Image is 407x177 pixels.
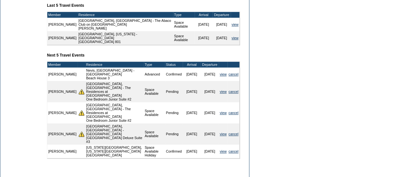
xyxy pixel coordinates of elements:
[85,67,144,81] td: Nevis, [GEOGRAPHIC_DATA] - [GEOGRAPHIC_DATA] Beach House 3
[144,102,165,123] td: Space Available
[201,67,219,81] td: [DATE]
[78,12,173,18] td: Residence
[220,132,227,136] a: view
[220,149,227,153] a: view
[183,145,201,158] td: [DATE]
[47,102,78,123] td: [PERSON_NAME]
[165,102,183,123] td: Pending
[165,81,183,102] td: Pending
[85,62,144,67] td: Residence
[144,62,165,67] td: Type
[85,123,144,145] td: [GEOGRAPHIC_DATA], [GEOGRAPHIC_DATA] - [GEOGRAPHIC_DATA] [GEOGRAPHIC_DATA] Deluxe Suite #3
[228,149,238,153] a: cancel
[228,132,238,136] a: cancel
[213,18,231,31] td: [DATE]
[47,62,78,67] td: Member
[79,110,84,116] img: There are insufficient days and/or tokens to cover this reservation
[228,90,238,93] a: cancel
[183,62,201,67] td: Arrival
[47,145,78,158] td: [PERSON_NAME]
[183,67,201,81] td: [DATE]
[144,123,165,145] td: Space Available
[201,123,219,145] td: [DATE]
[47,53,85,58] b: Next 5 Travel Events
[165,123,183,145] td: Pending
[228,111,238,115] a: cancel
[78,31,173,45] td: [GEOGRAPHIC_DATA], [US_STATE] - [GEOGRAPHIC_DATA] [GEOGRAPHIC_DATA] 801
[220,111,227,115] a: view
[173,31,195,45] td: Space Available
[201,145,219,158] td: [DATE]
[195,31,213,45] td: [DATE]
[165,62,183,67] td: Status
[47,18,78,31] td: [PERSON_NAME]
[195,12,213,18] td: Arrival
[47,123,78,145] td: [PERSON_NAME]
[183,81,201,102] td: [DATE]
[213,12,231,18] td: Departure
[201,81,219,102] td: [DATE]
[220,90,227,93] a: view
[232,22,238,26] a: view
[183,123,201,145] td: [DATE]
[220,72,227,76] a: view
[47,31,78,45] td: [PERSON_NAME]
[201,62,219,67] td: Departure
[195,18,213,31] td: [DATE]
[79,89,84,94] img: There are insufficient days and/or tokens to cover this reservation
[183,102,201,123] td: [DATE]
[201,102,219,123] td: [DATE]
[173,18,195,31] td: Space Available
[228,72,238,76] a: cancel
[144,67,165,81] td: Advanced
[47,12,78,18] td: Member
[144,145,165,158] td: Space Available Holiday
[78,18,173,31] td: [GEOGRAPHIC_DATA], [GEOGRAPHIC_DATA] - The Abaco Club on [GEOGRAPHIC_DATA] [PERSON_NAME]
[47,81,78,102] td: [PERSON_NAME]
[165,145,183,158] td: Confirmed
[79,131,84,137] img: There are insufficient days and/or tokens to cover this reservation
[85,145,144,158] td: [US_STATE][GEOGRAPHIC_DATA], [US_STATE][GEOGRAPHIC_DATA] [GEOGRAPHIC_DATA]
[85,81,144,102] td: [GEOGRAPHIC_DATA], [GEOGRAPHIC_DATA] - The Residences at [GEOGRAPHIC_DATA] One Bedroom Junior Sui...
[165,67,183,81] td: Confirmed
[213,31,231,45] td: [DATE]
[47,67,78,81] td: [PERSON_NAME]
[85,102,144,123] td: [GEOGRAPHIC_DATA], [GEOGRAPHIC_DATA] - The Residences at [GEOGRAPHIC_DATA] One Bedroom Junior Sui...
[173,12,195,18] td: Type
[232,36,238,40] a: view
[47,3,84,8] b: Last 5 Travel Events
[144,81,165,102] td: Space Available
